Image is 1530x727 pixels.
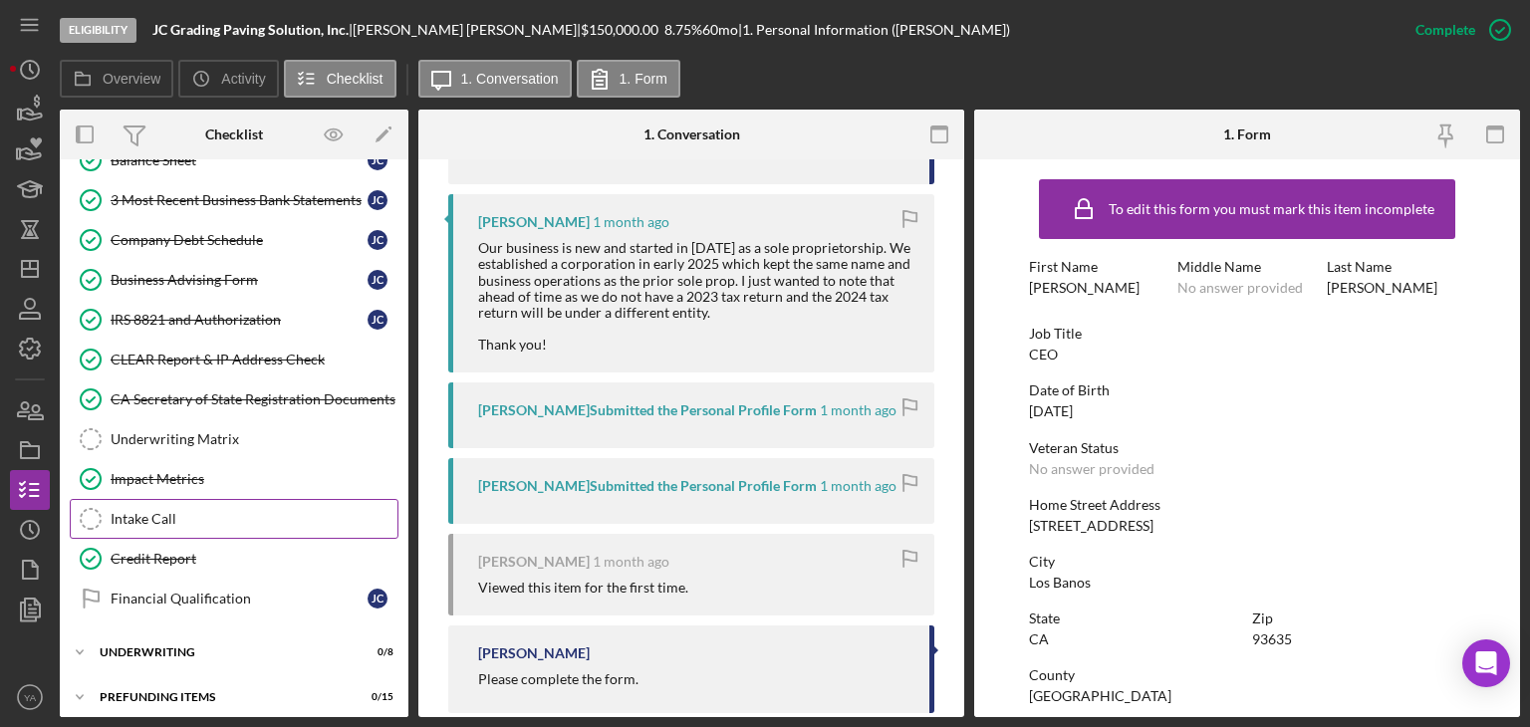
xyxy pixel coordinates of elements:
div: Middle Name [1177,259,1316,275]
label: Checklist [327,71,383,87]
div: [PERSON_NAME] [478,214,590,230]
div: J C [368,310,387,330]
button: YA [10,677,50,717]
label: Overview [103,71,160,87]
div: | [152,22,353,38]
div: 0 / 15 [358,691,393,703]
label: 1. Form [620,71,667,87]
div: 1. Conversation [643,126,740,142]
a: IRS 8821 and AuthorizationJC [70,300,398,340]
div: 3 Most Recent Business Bank Statements [111,192,368,208]
div: No answer provided [1029,461,1154,477]
div: [PERSON_NAME] Submitted the Personal Profile Form [478,478,817,494]
div: Company Debt Schedule [111,232,368,248]
a: 3 Most Recent Business Bank StatementsJC [70,180,398,220]
div: 60 mo [702,22,738,38]
div: J C [368,270,387,290]
div: J C [368,150,387,170]
div: Date of Birth [1029,382,1465,398]
div: CEO [1029,347,1058,363]
div: 1. Form [1223,126,1271,142]
div: Eligibility [60,18,136,43]
div: [PERSON_NAME] [478,645,590,661]
div: Please complete the form. [478,671,638,687]
div: Zip [1252,610,1465,626]
div: [GEOGRAPHIC_DATA] [1029,688,1171,704]
div: Underwriting Matrix [111,431,397,447]
button: Checklist [284,60,396,98]
time: 2025-07-18 15:57 [593,214,669,230]
div: Complete [1415,10,1475,50]
div: County [1029,667,1465,683]
b: JC Grading Paving Solution, Inc. [152,21,349,38]
div: J C [368,230,387,250]
div: CLEAR Report & IP Address Check [111,352,397,367]
div: Checklist [205,126,263,142]
div: [STREET_ADDRESS] [1029,518,1153,534]
a: CA Secretary of State Registration Documents [70,379,398,419]
a: Balance SheetJC [70,140,398,180]
div: | 1. Personal Information ([PERSON_NAME]) [738,22,1010,38]
div: State [1029,610,1242,626]
button: 1. Form [577,60,680,98]
div: 8.75 % [664,22,702,38]
div: Last Name [1327,259,1465,275]
a: Underwriting Matrix [70,419,398,459]
a: Business Advising FormJC [70,260,398,300]
div: Business Advising Form [111,272,368,288]
div: First Name [1029,259,1167,275]
label: 1. Conversation [461,71,559,87]
div: City [1029,554,1465,570]
button: Complete [1396,10,1520,50]
div: [PERSON_NAME] [1029,280,1140,296]
time: 2025-07-18 15:40 [820,478,896,494]
div: [PERSON_NAME] Submitted the Personal Profile Form [478,402,817,418]
div: No answer provided [1177,280,1303,296]
div: Underwriting [100,646,344,658]
div: Prefunding Items [100,691,344,703]
button: 1. Conversation [418,60,572,98]
div: Our business is new and started in [DATE] as a sole proprietorship. We established a corporation ... [478,240,914,353]
div: $150,000.00 [581,22,664,38]
div: 0 / 8 [358,646,393,658]
div: Credit Report [111,551,397,567]
div: CA Secretary of State Registration Documents [111,391,397,407]
a: CLEAR Report & IP Address Check [70,340,398,379]
div: [DATE] [1029,403,1073,419]
div: Job Title [1029,326,1465,342]
a: Company Debt ScheduleJC [70,220,398,260]
a: Impact Metrics [70,459,398,499]
a: Credit Report [70,539,398,579]
div: Intake Call [111,511,397,527]
div: Viewed this item for the first time. [478,580,688,596]
div: Balance Sheet [111,152,368,168]
div: J C [368,190,387,210]
div: To edit this form you must mark this item incomplete [1109,201,1434,217]
div: Open Intercom Messenger [1462,639,1510,687]
div: J C [368,589,387,608]
button: Overview [60,60,173,98]
time: 2025-07-18 15:39 [593,554,669,570]
div: 93635 [1252,631,1292,647]
div: [PERSON_NAME] [PERSON_NAME] | [353,22,581,38]
a: Intake Call [70,499,398,539]
div: Veteran Status [1029,440,1465,456]
div: Home Street Address [1029,497,1465,513]
label: Activity [221,71,265,87]
button: Activity [178,60,278,98]
div: IRS 8821 and Authorization [111,312,368,328]
div: [PERSON_NAME] [478,554,590,570]
time: 2025-07-18 15:42 [820,402,896,418]
div: Financial Qualification [111,591,368,606]
div: [PERSON_NAME] [1327,280,1437,296]
div: CA [1029,631,1049,647]
div: Los Banos [1029,575,1091,591]
a: Financial QualificationJC [70,579,398,618]
div: Impact Metrics [111,471,397,487]
text: YA [24,692,37,703]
